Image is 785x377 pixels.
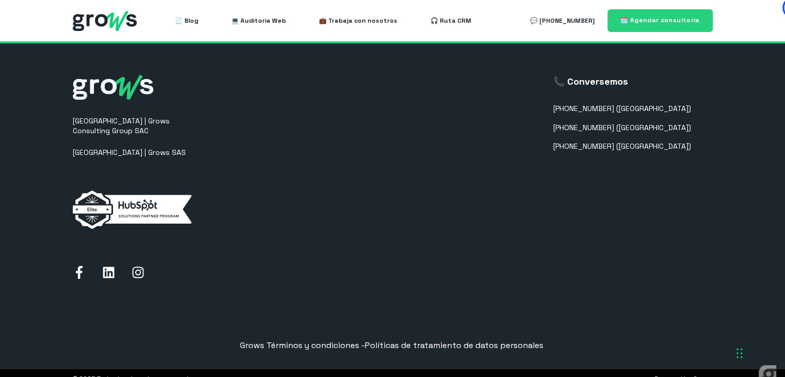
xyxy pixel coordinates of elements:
span: Políticas de tratamiento de datos personales [365,340,543,351]
span: Grows [240,340,264,351]
p: [GEOGRAPHIC_DATA] | Grows SAS [73,148,202,158]
a: 💼 Trabaja con nosotros [319,10,397,31]
a: 💬 [PHONE_NUMBER] [530,10,595,31]
img: elite-horizontal-white [73,191,191,229]
a: [PHONE_NUMBER] ([GEOGRAPHIC_DATA]) [553,123,691,132]
span: Términos y condiciones - [266,340,365,351]
a: [PHONE_NUMBER] ([GEOGRAPHIC_DATA]) [553,104,691,113]
img: grows-white_1 [73,75,153,100]
div: Arrastar [736,338,743,369]
a: [PHONE_NUMBER] ([GEOGRAPHIC_DATA]) [553,142,691,151]
span: 🗓️ Agendar consultoría [620,16,700,24]
p: [GEOGRAPHIC_DATA] | Grows Consulting Group SAC [73,116,202,136]
a: 🧾 Blog [175,10,198,31]
div: Widget de chat [733,327,785,377]
img: grows - hubspot [73,11,137,31]
a: 💻 Auditoría Web [231,10,286,31]
iframe: Chat Widget [733,327,785,377]
h3: 📞 Conversemos [553,75,691,88]
a: 🎧 Ruta CRM [430,10,471,31]
a: 🗓️ Agendar consultoría [607,9,713,32]
a: Términos y condiciones -Políticas de tratamiento de datos personales [266,340,543,351]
